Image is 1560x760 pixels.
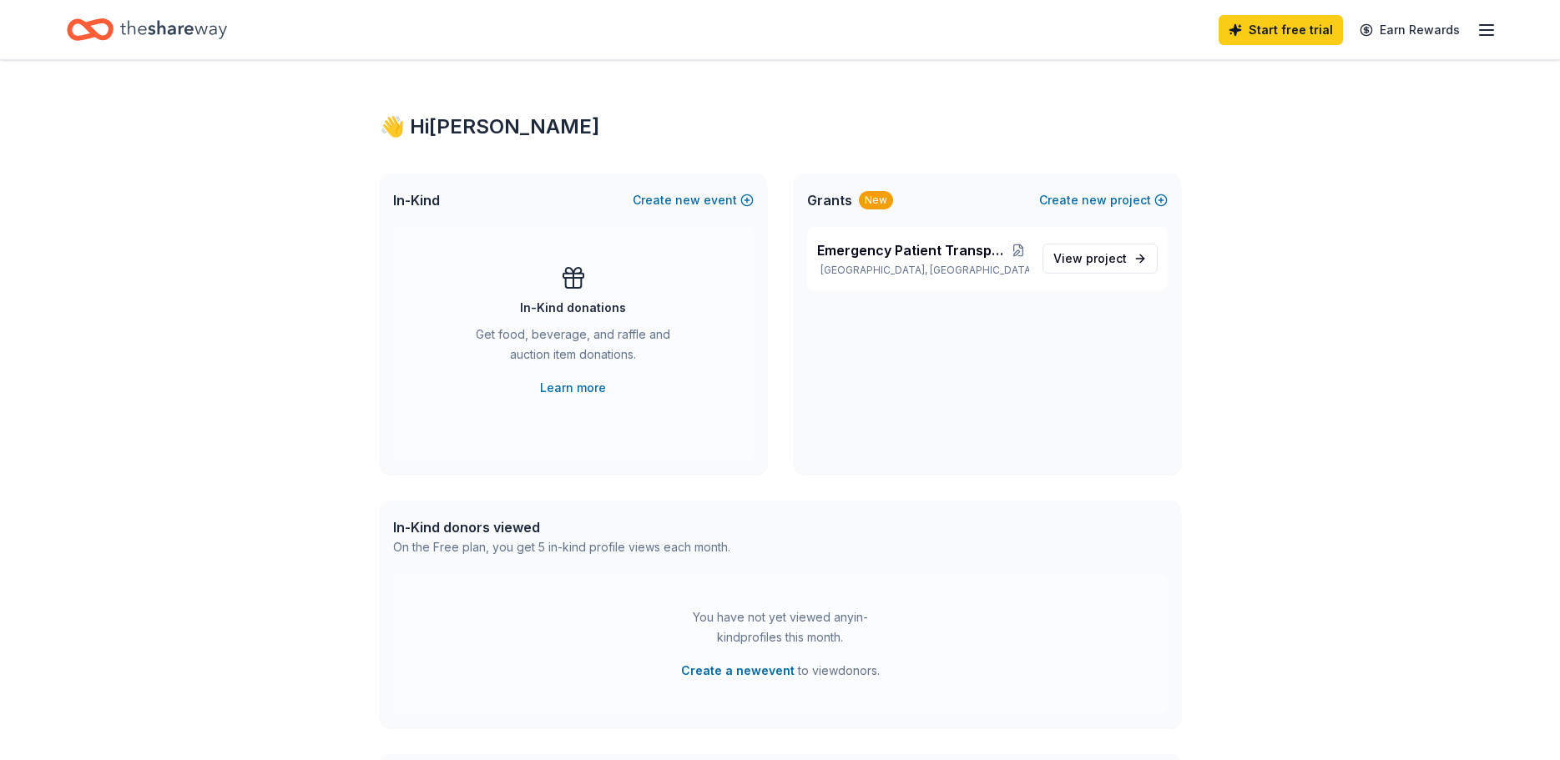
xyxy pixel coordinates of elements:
div: In-Kind donors viewed [393,517,730,537]
span: Grants [807,190,852,210]
a: Home [67,10,227,49]
button: Create a newevent [681,661,795,681]
span: new [1082,190,1107,210]
span: project [1086,251,1127,265]
button: Createnewevent [633,190,754,210]
div: In-Kind donations [520,298,626,318]
span: In-Kind [393,190,440,210]
span: to view donors . [681,661,880,681]
div: On the Free plan, you get 5 in-kind profile views each month. [393,537,730,557]
span: new [675,190,700,210]
div: 👋 Hi [PERSON_NAME] [380,113,1181,140]
div: New [859,191,893,209]
span: View [1053,249,1127,269]
p: [GEOGRAPHIC_DATA], [GEOGRAPHIC_DATA] [817,264,1029,277]
a: Learn more [540,378,606,398]
div: Get food, beverage, and raffle and auction item donations. [460,325,687,371]
span: Emergency Patient Transport Powered System [817,240,1008,260]
a: Earn Rewards [1350,15,1470,45]
a: Start free trial [1219,15,1343,45]
div: You have not yet viewed any in-kind profiles this month. [676,607,885,647]
a: View project [1043,244,1158,274]
button: Createnewproject [1039,190,1168,210]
